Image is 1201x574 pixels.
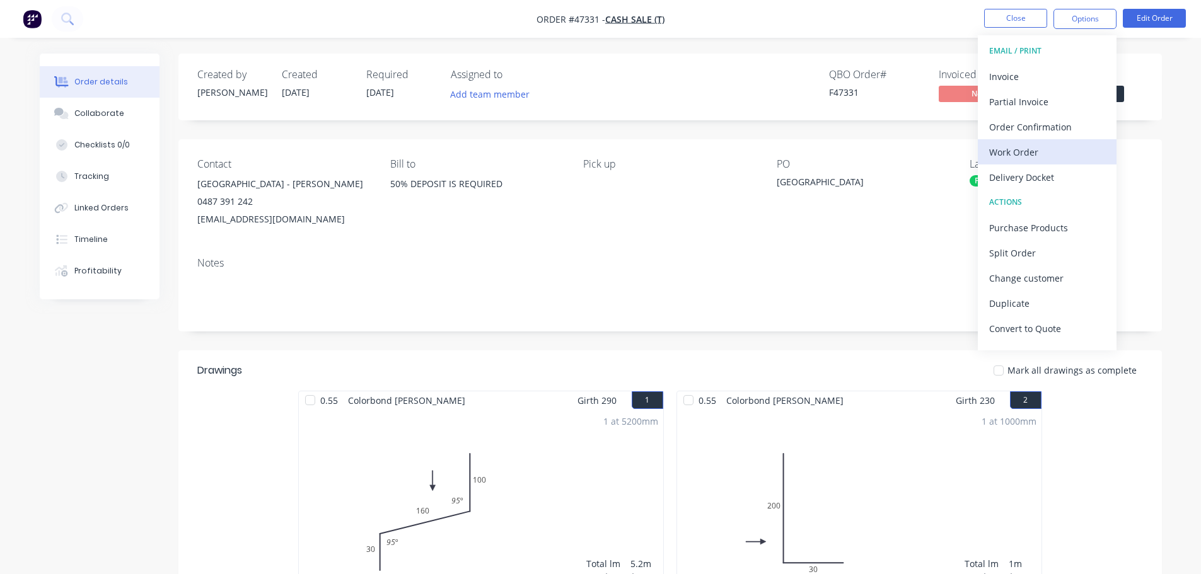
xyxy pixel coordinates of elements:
div: Contact [197,158,370,170]
div: Collaborate [74,108,124,119]
div: Total lm [965,557,999,570]
div: Convert to Quote [989,319,1105,338]
div: Change customer [989,269,1105,287]
div: [GEOGRAPHIC_DATA] - [PERSON_NAME] [197,175,370,193]
div: Created by [197,69,267,81]
div: Split Order [989,244,1105,262]
button: Work Order [978,139,1117,164]
div: Purchase Products [989,219,1105,237]
div: PO [777,158,949,170]
img: Factory [23,9,42,28]
div: Duplicate [989,294,1105,313]
button: Checklists 0/0 [40,129,160,161]
div: 50% DEPOSIT IS REQUIRED [390,175,563,215]
button: 2 [1010,391,1041,409]
div: [PERSON_NAME] [197,86,267,99]
button: Edit Order [1123,9,1186,28]
button: Convert to Quote [978,316,1117,341]
span: 0.55 [693,391,721,410]
div: 1m [1009,557,1036,570]
button: Change customer [978,265,1117,290]
div: Required [366,69,436,81]
div: QBO Order # [829,69,924,81]
div: Created [282,69,351,81]
div: Pick up [583,158,756,170]
div: 5.2m [630,557,658,570]
div: Delivery Docket [989,168,1105,187]
div: Drawings [197,363,242,378]
div: Assigned to [451,69,577,81]
div: Profitability [74,265,122,277]
div: Labels [970,158,1142,170]
span: Order #47331 - [537,13,605,25]
div: [EMAIL_ADDRESS][DOMAIN_NAME] [197,210,370,228]
div: Archive [989,345,1105,363]
div: Notes [197,257,1143,269]
span: No [939,86,1014,101]
div: F47331 [829,86,924,99]
span: [DATE] [366,86,394,98]
button: Timeline [40,224,160,255]
button: Close [984,9,1047,28]
button: Purchase Products [978,215,1117,240]
div: ACTIONS [989,194,1105,210]
button: Invoice [978,64,1117,89]
div: Order Confirmation [989,118,1105,136]
button: ACTIONS [978,190,1117,215]
button: Partial Invoice [978,89,1117,114]
button: Collaborate [40,98,160,129]
button: Add team member [451,86,537,103]
div: [GEOGRAPHIC_DATA] - [PERSON_NAME]0487 391 242[EMAIL_ADDRESS][DOMAIN_NAME] [197,175,370,228]
button: Options [1053,9,1117,29]
div: 1 at 5200mm [603,415,658,428]
button: Delivery Docket [978,164,1117,190]
button: Split Order [978,240,1117,265]
div: Bill to [390,158,563,170]
div: Tracking [74,171,109,182]
button: Tracking [40,161,160,192]
span: [DATE] [282,86,310,98]
div: [GEOGRAPHIC_DATA] [777,175,934,193]
div: 0487 391 242 [197,193,370,210]
div: Invoiced [939,69,1033,81]
button: Order details [40,66,160,98]
span: Colorbond [PERSON_NAME] [343,391,470,410]
button: Linked Orders [40,192,160,224]
button: Duplicate [978,290,1117,316]
div: Invoice [989,67,1105,86]
div: Order details [74,76,128,88]
div: EMAIL / PRINT [989,43,1105,59]
div: 50% DEPOSIT IS REQUIRED [390,175,563,193]
div: Linked Orders [74,202,129,214]
span: Girth 230 [956,391,995,410]
button: 1 [632,391,663,409]
span: Colorbond [PERSON_NAME] [721,391,849,410]
div: PAID IN FULL [970,175,1028,187]
div: Checklists 0/0 [74,139,130,151]
button: Profitability [40,255,160,287]
span: 0.55 [315,391,343,410]
button: Archive [978,341,1117,366]
div: Partial Invoice [989,93,1105,111]
button: Order Confirmation [978,114,1117,139]
button: EMAIL / PRINT [978,38,1117,64]
div: 1 at 1000mm [982,415,1036,428]
span: Girth 290 [577,391,617,410]
div: Timeline [74,234,108,245]
span: Mark all drawings as complete [1007,364,1137,377]
div: Work Order [989,143,1105,161]
div: Total lm [586,557,620,570]
button: Add team member [443,86,536,103]
a: CASH SALE (T) [605,13,664,25]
